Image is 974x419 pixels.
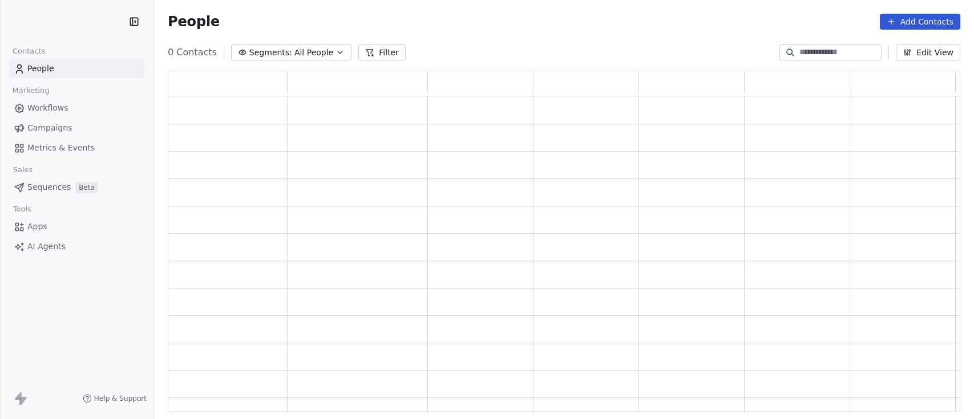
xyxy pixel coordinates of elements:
[83,394,147,403] a: Help & Support
[27,142,95,154] span: Metrics & Events
[249,47,292,59] span: Segments:
[168,46,217,59] span: 0 Contacts
[27,122,72,134] span: Campaigns
[8,201,36,218] span: Tools
[880,14,960,30] button: Add Contacts
[9,237,144,256] a: AI Agents
[94,394,147,403] span: Help & Support
[8,161,38,178] span: Sales
[27,102,68,114] span: Workflows
[9,119,144,137] a: Campaigns
[7,43,50,60] span: Contacts
[294,47,333,59] span: All People
[27,241,66,253] span: AI Agents
[75,182,98,193] span: Beta
[27,63,54,75] span: People
[27,181,71,193] span: Sequences
[9,99,144,117] a: Workflows
[896,44,960,60] button: Edit View
[27,221,47,233] span: Apps
[9,139,144,157] a: Metrics & Events
[9,59,144,78] a: People
[9,217,144,236] a: Apps
[9,178,144,197] a: SequencesBeta
[358,44,406,60] button: Filter
[7,82,54,99] span: Marketing
[168,13,220,30] span: People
